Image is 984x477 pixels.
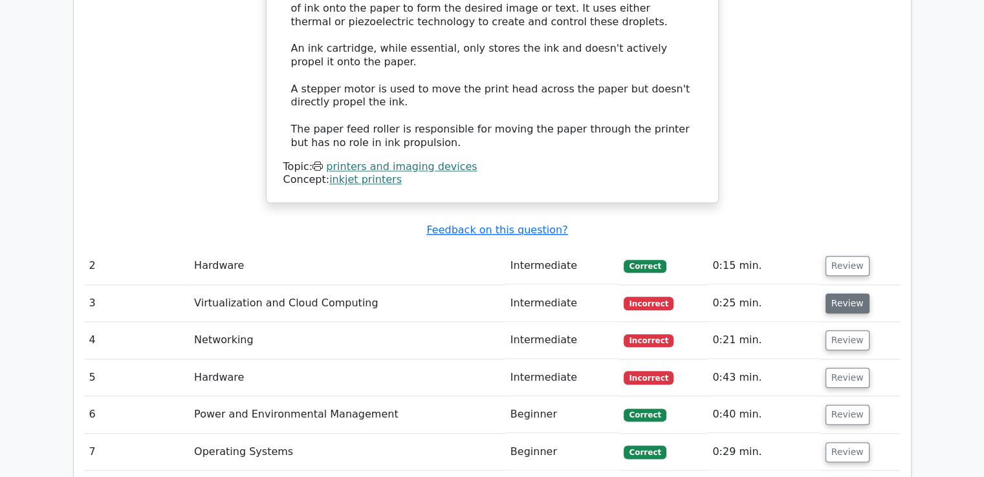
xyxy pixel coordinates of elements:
[624,260,666,273] span: Correct
[326,160,477,173] a: printers and imaging devices
[624,334,673,347] span: Incorrect
[189,434,505,471] td: Operating Systems
[707,359,820,396] td: 0:43 min.
[84,359,190,396] td: 5
[505,359,619,396] td: Intermediate
[624,408,666,421] span: Correct
[707,322,820,359] td: 0:21 min.
[825,293,869,313] button: Review
[283,160,701,174] div: Topic:
[825,442,869,462] button: Review
[329,173,402,185] a: inkjet printers
[189,248,505,284] td: Hardware
[84,434,190,471] td: 7
[825,405,869,425] button: Review
[505,396,619,433] td: Beginner
[825,256,869,276] button: Review
[624,297,673,310] span: Incorrect
[84,248,190,284] td: 2
[505,434,619,471] td: Beginner
[84,285,190,322] td: 3
[825,330,869,350] button: Review
[624,445,666,458] span: Correct
[283,173,701,187] div: Concept:
[189,396,505,433] td: Power and Environmental Management
[189,359,505,396] td: Hardware
[189,322,505,359] td: Networking
[505,248,619,284] td: Intermediate
[505,322,619,359] td: Intermediate
[189,285,505,322] td: Virtualization and Cloud Computing
[707,434,820,471] td: 0:29 min.
[624,371,673,384] span: Incorrect
[707,285,820,322] td: 0:25 min.
[825,368,869,388] button: Review
[707,248,820,284] td: 0:15 min.
[84,396,190,433] td: 6
[84,322,190,359] td: 4
[505,285,619,322] td: Intermediate
[426,224,567,236] a: Feedback on this question?
[707,396,820,433] td: 0:40 min.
